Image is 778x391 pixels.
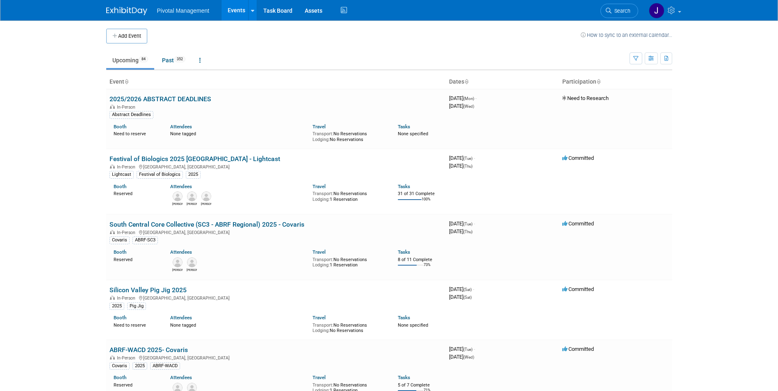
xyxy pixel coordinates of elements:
[313,184,326,189] a: Travel
[596,78,600,85] a: Sort by Participation Type
[463,96,474,101] span: (Mon)
[132,236,158,244] div: ABRF-SC3
[132,362,147,370] div: 2025
[110,171,134,178] div: Lightcast
[562,286,594,292] span: Committed
[114,124,126,130] a: Booth
[449,294,472,300] span: [DATE]
[398,257,443,263] div: 8 of 11 Complete
[398,323,428,328] span: None specified
[172,267,183,272] div: Rob Brown
[398,315,410,321] a: Tasks
[173,257,183,267] img: Rob Brown
[398,375,410,380] a: Tasks
[174,56,185,62] span: 352
[114,375,126,380] a: Booth
[170,375,192,380] a: Attendees
[110,155,280,163] a: Festival of Biologics 2025 [GEOGRAPHIC_DATA] - Lightcast
[463,295,472,300] span: (Sat)
[114,130,158,137] div: Need to reserve
[313,321,386,334] div: No Reservations No Reservations
[106,7,147,15] img: ExhibitDay
[313,130,386,142] div: No Reservations No Reservations
[474,155,475,161] span: -
[186,171,201,178] div: 2025
[110,354,443,361] div: [GEOGRAPHIC_DATA], [GEOGRAPHIC_DATA]
[474,221,475,227] span: -
[110,355,115,359] img: In-Person Event
[463,287,472,292] span: (Sat)
[127,302,146,310] div: Pig Jig
[463,347,472,352] span: (Tue)
[110,229,443,235] div: [GEOGRAPHIC_DATA], [GEOGRAPHIC_DATA]
[463,164,472,168] span: (Thu)
[106,29,147,43] button: Add Event
[114,255,158,263] div: Reserved
[446,75,559,89] th: Dates
[106,52,154,68] a: Upcoming84
[110,294,443,301] div: [GEOGRAPHIC_DATA], [GEOGRAPHIC_DATA]
[562,221,594,227] span: Committed
[449,286,474,292] span: [DATE]
[137,171,183,178] div: Festival of Biologics
[463,355,474,359] span: (Wed)
[449,103,474,109] span: [DATE]
[475,95,477,101] span: -
[110,302,124,310] div: 2025
[110,95,211,103] a: 2025/2026 ABSTRACT DEADLINES
[110,163,443,170] div: [GEOGRAPHIC_DATA], [GEOGRAPHIC_DATA]
[170,249,192,255] a: Attendees
[398,131,428,136] span: None specified
[313,262,330,268] span: Lodging:
[170,130,306,137] div: None tagged
[463,104,474,109] span: (Wed)
[562,155,594,161] span: Committed
[117,296,138,301] span: In-Person
[449,228,472,234] span: [DATE]
[124,78,128,85] a: Sort by Event Name
[114,381,158,388] div: Reserved
[156,52,192,68] a: Past352
[114,249,126,255] a: Booth
[474,346,475,352] span: -
[313,189,386,202] div: No Reservations 1 Reservation
[398,382,443,388] div: 5 of 7 Complete
[313,137,330,142] span: Lodging:
[398,184,410,189] a: Tasks
[449,163,472,169] span: [DATE]
[649,3,664,18] img: Jessica Gatton
[600,4,638,18] a: Search
[313,315,326,321] a: Travel
[170,124,192,130] a: Attendees
[463,222,472,226] span: (Tue)
[463,230,472,234] span: (Thu)
[110,362,130,370] div: Covaris
[106,75,446,89] th: Event
[201,191,211,201] img: Megan Gottlieb
[172,201,183,206] div: Scott Brouilette
[313,124,326,130] a: Travel
[473,286,474,292] span: -
[117,230,138,235] span: In-Person
[110,346,188,354] a: ABRF-WACD 2025- Covaris
[201,201,211,206] div: Megan Gottlieb
[110,236,130,244] div: Covaris
[313,257,333,262] span: Transport:
[187,257,197,267] img: Tom O'Hare
[424,263,431,274] td: 73%
[117,105,138,110] span: In-Person
[110,105,115,109] img: In-Person Event
[422,197,431,208] td: 100%
[449,221,475,227] span: [DATE]
[398,124,410,130] a: Tasks
[170,184,192,189] a: Attendees
[114,315,126,321] a: Booth
[449,95,477,101] span: [DATE]
[110,296,115,300] img: In-Person Event
[110,111,153,118] div: Abstract Deadlines
[398,191,443,197] div: 31 of 31 Complete
[313,255,386,268] div: No Reservations 1 Reservation
[173,191,183,201] img: Scott Brouilette
[313,375,326,380] a: Travel
[114,321,158,328] div: Need to reserve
